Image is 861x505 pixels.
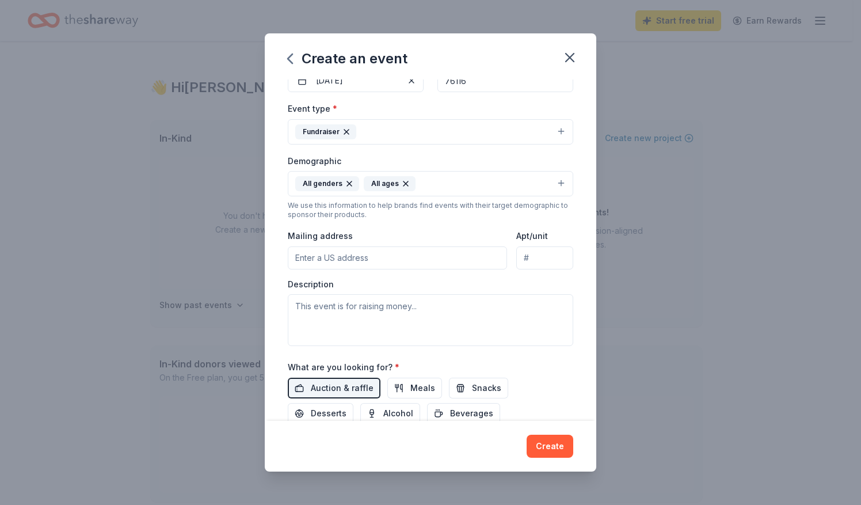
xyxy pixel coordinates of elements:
span: Auction & raffle [311,381,374,395]
button: Desserts [288,403,353,424]
button: Beverages [427,403,500,424]
button: Create [527,435,573,458]
input: Enter a US address [288,246,507,269]
label: Event type [288,103,337,115]
span: Meals [410,381,435,395]
span: Beverages [450,407,493,420]
div: We use this information to help brands find events with their target demographic to sponsor their... [288,201,573,219]
span: Snacks [472,381,501,395]
label: Mailing address [288,230,353,242]
div: All genders [295,176,359,191]
button: Meals [387,378,442,398]
label: Demographic [288,155,341,167]
label: What are you looking for? [288,362,399,373]
button: All gendersAll ages [288,171,573,196]
input: 12345 (U.S. only) [437,69,573,92]
input: # [516,246,573,269]
button: [DATE] [288,69,424,92]
button: Auction & raffle [288,378,380,398]
button: Fundraiser [288,119,573,145]
div: Create an event [288,50,407,68]
button: Snacks [449,378,508,398]
button: Alcohol [360,403,420,424]
div: Fundraiser [295,124,356,139]
span: Alcohol [383,407,413,420]
label: Description [288,279,334,290]
span: Desserts [311,407,346,420]
div: All ages [364,176,416,191]
label: Apt/unit [516,230,548,242]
